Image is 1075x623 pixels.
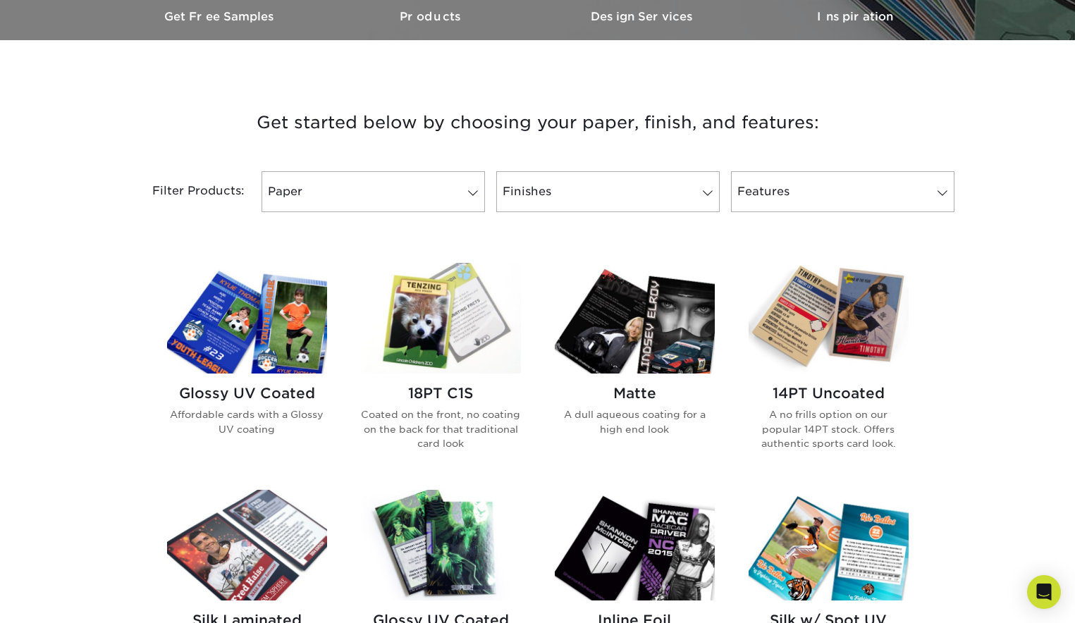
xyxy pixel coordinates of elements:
[167,385,327,402] h2: Glossy UV Coated
[262,171,485,212] a: Paper
[115,171,256,212] div: Filter Products:
[749,385,909,402] h2: 14PT Uncoated
[125,91,950,154] h3: Get started below by choosing your paper, finish, and features:
[538,10,749,23] h3: Design Services
[361,263,521,473] a: 18PT C1S Trading Cards 18PT C1S Coated on the front, no coating on the back for that traditional ...
[167,407,327,436] p: Affordable cards with a Glossy UV coating
[326,10,538,23] h3: Products
[361,490,521,600] img: Glossy UV Coated w/ Inline Foil Trading Cards
[749,10,961,23] h3: Inspiration
[361,263,521,374] img: 18PT C1S Trading Cards
[749,407,909,450] p: A no frills option on our popular 14PT stock. Offers authentic sports card look.
[167,263,327,374] img: Glossy UV Coated Trading Cards
[749,263,909,473] a: 14PT Uncoated Trading Cards 14PT Uncoated A no frills option on our popular 14PT stock. Offers au...
[361,407,521,450] p: Coated on the front, no coating on the back for that traditional card look
[115,10,326,23] h3: Get Free Samples
[555,385,715,402] h2: Matte
[555,263,715,374] img: Matte Trading Cards
[361,385,521,402] h2: 18PT C1S
[555,263,715,473] a: Matte Trading Cards Matte A dull aqueous coating for a high end look
[555,490,715,600] img: Inline Foil Trading Cards
[749,490,909,600] img: Silk w/ Spot UV Trading Cards
[731,171,954,212] a: Features
[555,407,715,436] p: A dull aqueous coating for a high end look
[167,263,327,473] a: Glossy UV Coated Trading Cards Glossy UV Coated Affordable cards with a Glossy UV coating
[1027,575,1061,609] div: Open Intercom Messenger
[167,490,327,600] img: Silk Laminated Trading Cards
[749,263,909,374] img: 14PT Uncoated Trading Cards
[496,171,720,212] a: Finishes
